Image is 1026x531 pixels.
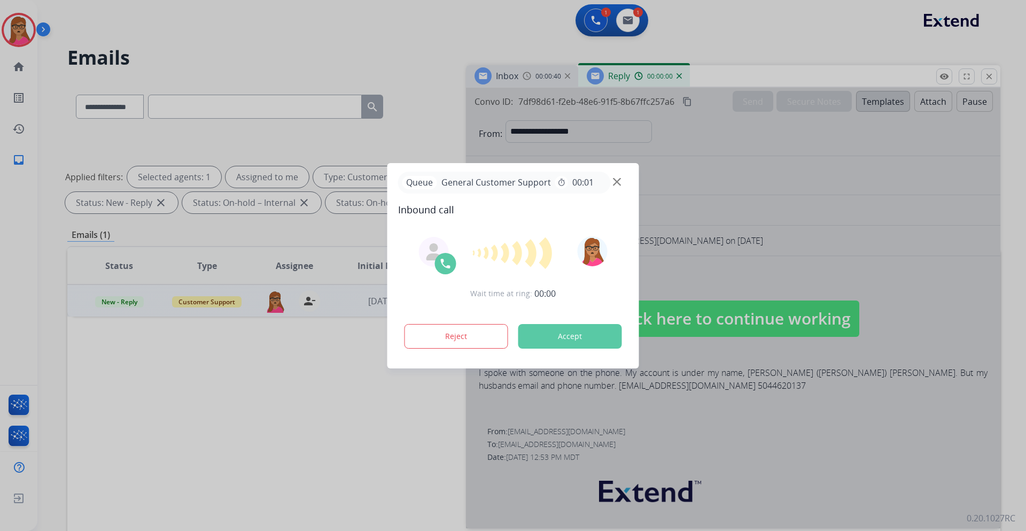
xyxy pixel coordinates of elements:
span: Inbound call [398,202,628,217]
span: 00:00 [534,287,556,300]
span: 00:01 [572,176,594,189]
mat-icon: timer [557,178,566,187]
p: 0.20.1027RC [967,512,1015,525]
span: General Customer Support [437,176,555,189]
span: Wait time at ring: [470,288,532,299]
img: avatar [577,236,607,266]
img: agent-avatar [425,243,442,260]
img: call-icon [439,257,452,270]
p: Queue [402,176,437,189]
button: Accept [518,324,622,349]
img: close-button [613,178,621,186]
button: Reject [405,324,508,349]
